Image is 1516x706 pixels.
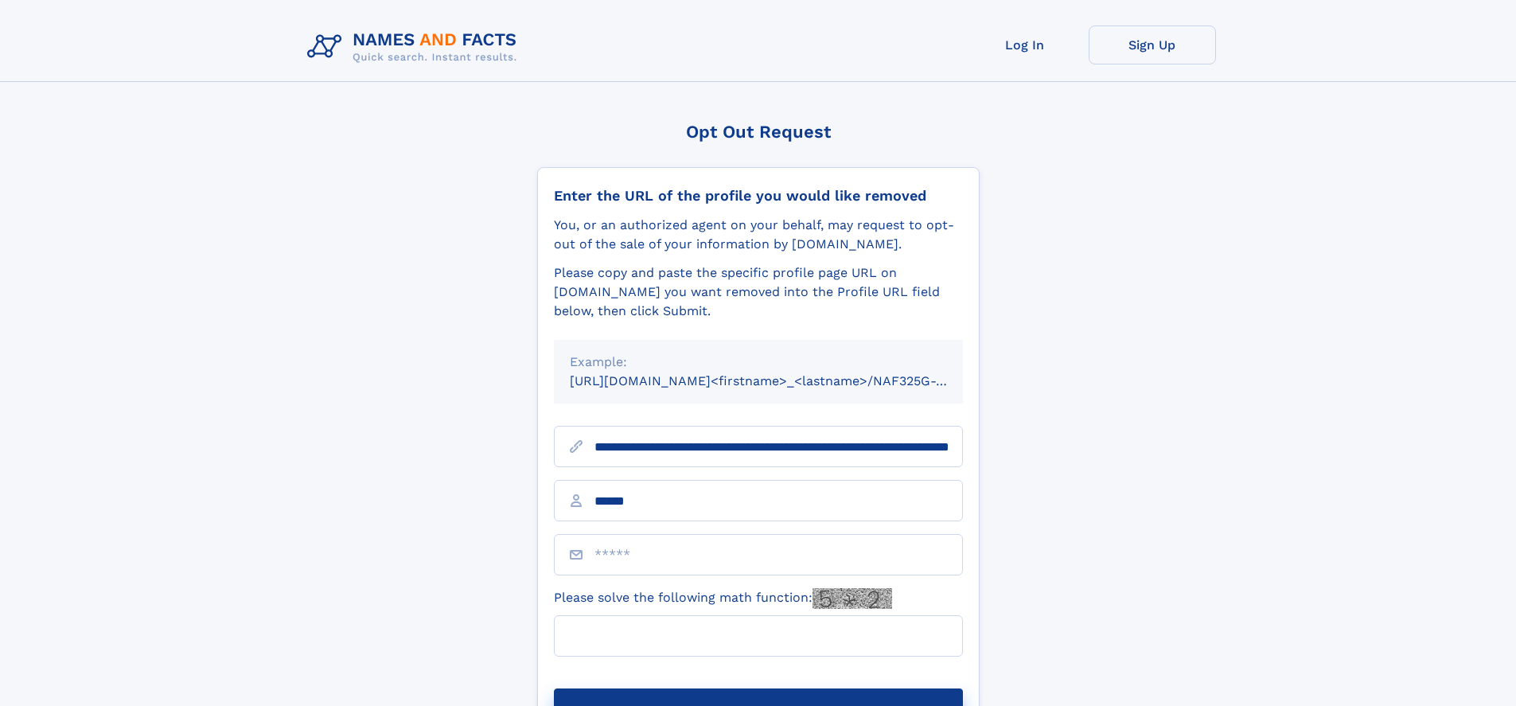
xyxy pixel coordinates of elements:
label: Please solve the following math function: [554,588,892,609]
div: Please copy and paste the specific profile page URL on [DOMAIN_NAME] you want removed into the Pr... [554,263,963,321]
small: [URL][DOMAIN_NAME]<firstname>_<lastname>/NAF325G-xxxxxxxx [570,373,993,388]
div: Opt Out Request [537,122,980,142]
a: Log In [961,25,1089,64]
div: You, or an authorized agent on your behalf, may request to opt-out of the sale of your informatio... [554,216,963,254]
img: Logo Names and Facts [301,25,530,68]
a: Sign Up [1089,25,1216,64]
div: Enter the URL of the profile you would like removed [554,187,963,205]
div: Example: [570,353,947,372]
